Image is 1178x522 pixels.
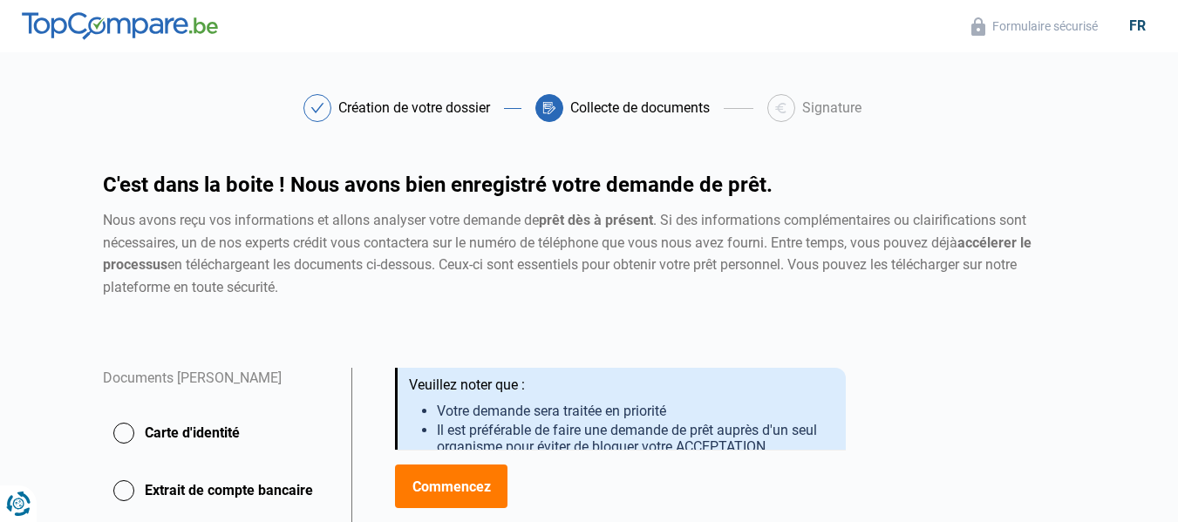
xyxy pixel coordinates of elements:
li: Il est préférable de faire une demande de prêt auprès d'un seul organisme pour éviter de bloquer ... [437,422,833,455]
div: Veuillez noter que : [409,376,833,394]
div: Signature [802,101,861,115]
div: Nous avons reçu vos informations et allons analyser votre demande de . Si des informations complé... [103,209,1076,298]
div: fr [1119,17,1156,34]
button: Commencez [395,464,507,508]
button: Extrait de compte bancaire [103,469,330,512]
li: Votre demande sera traitée en priorité [437,403,833,419]
h1: C'est dans la boite ! Nous avons bien enregistré votre demande de prêt. [103,174,1076,195]
div: Documents [PERSON_NAME] [103,368,330,411]
div: Création de votre dossier [338,101,490,115]
div: Collecte de documents [570,101,710,115]
button: Formulaire sécurisé [966,17,1103,37]
button: Carte d'identité [103,411,330,455]
img: TopCompare.be [22,12,218,40]
strong: prêt dès à présent [539,212,653,228]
